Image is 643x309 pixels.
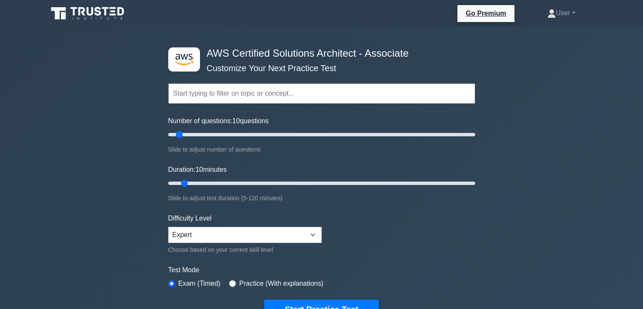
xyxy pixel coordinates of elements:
a: User [527,5,596,22]
span: 10 [233,117,240,124]
div: Slide to adjust number of questions [168,144,475,154]
label: Practice (With explanations) [239,279,323,289]
label: Exam (Timed) [178,279,221,289]
div: Slide to adjust test duration (5-120 minutes) [168,193,475,203]
input: Start typing to filter on topic or concept... [168,83,475,104]
h4: AWS Certified Solutions Architect - Associate [203,47,434,60]
label: Difficulty Level [168,213,212,223]
a: Go Premium [461,8,511,19]
label: Duration: minutes [168,165,227,175]
label: Test Mode [168,265,475,275]
span: 10 [195,166,203,173]
div: Choose based on your current skill level [168,245,322,255]
label: Number of questions: questions [168,116,269,126]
